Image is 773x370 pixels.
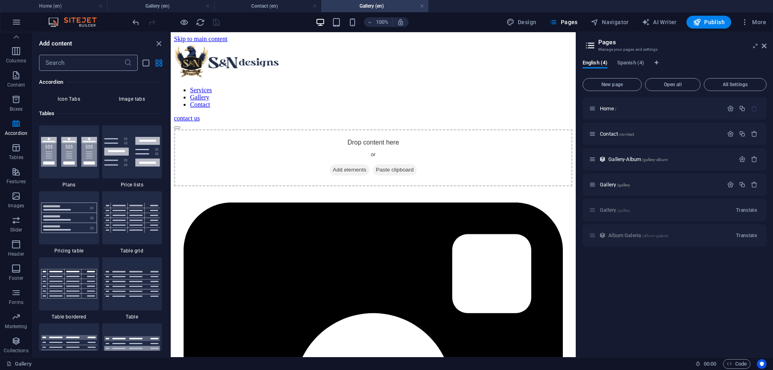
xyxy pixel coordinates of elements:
[9,154,23,161] p: Tables
[546,16,581,29] button: Pages
[549,18,577,26] span: Pages
[739,130,746,137] div: Duplicate
[600,105,616,112] span: Home
[46,17,107,27] img: Editor Logo
[376,17,389,27] h6: 100%
[587,16,632,29] button: Navigator
[39,257,99,320] div: Table bordered
[597,106,723,111] div: Home/
[598,46,750,53] h3: Manage your pages and settings
[600,182,630,188] span: Gallery
[503,16,540,29] div: Design (Ctrl+Alt+Y)
[102,314,162,320] span: Table
[751,181,758,188] div: Remove
[727,359,747,369] span: Code
[506,18,537,26] span: Design
[9,275,23,281] p: Footer
[738,16,769,29] button: More
[733,229,760,242] button: Translate
[751,130,758,137] div: Remove
[41,203,97,233] img: pricing-table.svg
[591,18,629,26] span: Navigator
[645,78,701,91] button: Open all
[598,39,767,46] h2: Pages
[704,359,716,369] span: 00 00
[686,16,731,29] button: Publish
[397,19,404,26] i: On resize automatically adjust zoom level to fit chosen device.
[727,105,734,112] div: Settings
[583,60,767,75] div: Language Tabs
[707,82,763,87] span: All Settings
[642,18,677,26] span: AI Writer
[41,335,97,364] img: table-with-header.svg
[5,130,27,136] p: Accordion
[693,18,725,26] span: Publish
[41,137,97,167] img: plans.svg
[597,131,723,136] div: Contact/contact
[606,157,735,162] div: Gallery-Album/gallery-album
[617,183,630,187] span: /gallery
[131,18,141,27] i: Undo: Change pages (Ctrl+Z)
[104,271,160,296] img: table.svg
[39,77,162,87] h6: Accordion
[6,58,26,64] p: Columns
[723,359,750,369] button: Code
[757,359,767,369] button: Usercentrics
[8,251,24,257] p: Header
[736,232,757,239] span: Translate
[102,182,162,188] span: Price lists
[39,55,124,71] input: Search
[39,314,99,320] span: Table bordered
[39,96,99,102] span: Icon Tabs
[597,182,723,187] div: Gallery/gallery
[739,156,746,163] div: Settings
[102,257,162,320] div: Table
[10,106,23,112] p: Boxes
[615,107,616,111] span: /
[739,181,746,188] div: Duplicate
[102,96,162,102] span: Image tabs
[202,132,246,143] span: Paste clipboard
[503,16,540,29] button: Design
[39,125,99,188] div: Plans
[159,132,199,143] span: Add elements
[619,132,634,136] span: /contact
[8,203,25,209] p: Images
[104,137,160,167] img: pricing-lists.svg
[154,39,163,48] button: close panel
[3,97,402,154] div: Drop content here
[599,156,606,163] div: This layout is used as a template for all items (e.g. a blog post) of this collection. The conten...
[131,17,141,27] button: undo
[214,2,321,10] h4: Contact (en)
[709,361,711,367] span: :
[102,191,162,254] div: Table grid
[154,58,163,68] button: grid-view
[733,204,760,217] button: Translate
[39,182,99,188] span: Plans
[751,105,758,112] div: The startpage cannot be deleted
[639,16,680,29] button: AI Writer
[104,203,160,232] img: table-grid.svg
[6,359,31,369] a: Gallery
[617,58,644,69] span: Spanish (4)
[10,227,23,233] p: Slider
[600,131,634,137] span: Contact
[39,248,99,254] span: Pricing table
[6,178,26,185] p: Features
[179,17,189,27] button: Click here to leave preview mode and continue editing
[583,58,608,69] span: English (4)
[3,3,57,10] a: Skip to main content
[141,58,151,68] button: list-view
[321,2,428,10] h4: Gallery (en)
[102,248,162,254] span: Table grid
[196,18,205,27] i: Reload page
[741,18,766,26] span: More
[608,156,668,162] span: Gallery-Album
[39,39,72,48] h6: Add content
[39,191,99,254] div: Pricing table
[102,125,162,188] div: Price lists
[704,78,767,91] button: All Settings
[4,347,28,354] p: Collections
[364,17,393,27] button: 100%
[727,181,734,188] div: Settings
